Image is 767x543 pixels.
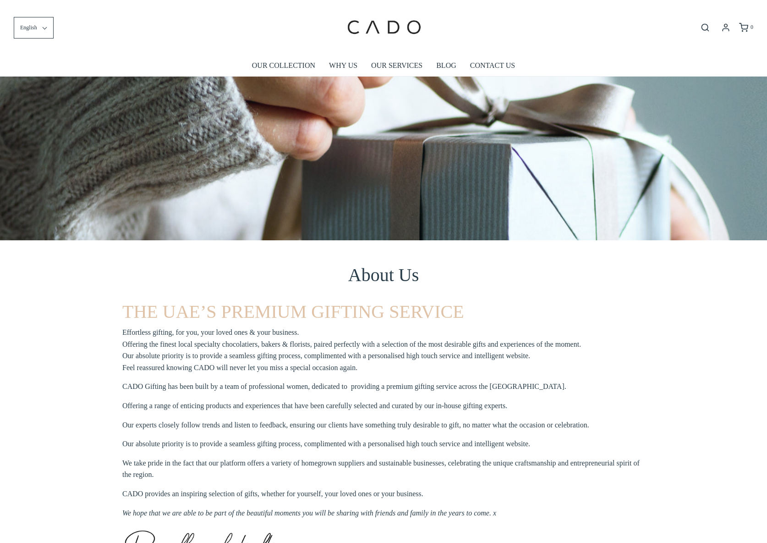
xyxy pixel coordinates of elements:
[20,23,37,32] span: English
[738,23,753,32] a: 0
[122,457,645,481] p: We take pride in the fact that our platform offers a variety of homegrown suppliers and sustainab...
[122,263,645,287] h1: About Us
[122,419,589,431] p: Our experts closely follow trends and listen to feedback, ensuring our clients have something tru...
[14,17,54,39] button: English
[371,55,422,76] a: OUR SERVICES
[697,22,713,33] button: Open search bar
[122,327,581,373] p: Effortless gifting, for you, your loved ones & your business. Offering the finest local specialty...
[751,24,753,30] span: 0
[122,400,507,412] p: Offering a range of enticing products and experiences that have been carefully selected and curat...
[436,55,456,76] a: BLOG
[122,301,464,322] span: THE UAE’S PREMIUM GIFTING SERVICE
[470,55,515,76] a: CONTACT US
[345,7,422,48] img: cadogifting
[122,381,566,393] p: CADO Gifting has been built by a team of professional women, dedicated to providing a premium gif...
[122,438,530,450] p: Our absolute priority is to provide a seamless gifting process, complimented with a personalised ...
[329,55,357,76] a: WHY US
[122,488,423,500] p: CADO provides an inspiring selection of gifts, whether for yourself, your loved ones or your busi...
[252,55,315,76] a: OUR COLLECTION
[122,507,496,519] em: We hope that we are able to be part of the beautiful moments you will be sharing with friends and...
